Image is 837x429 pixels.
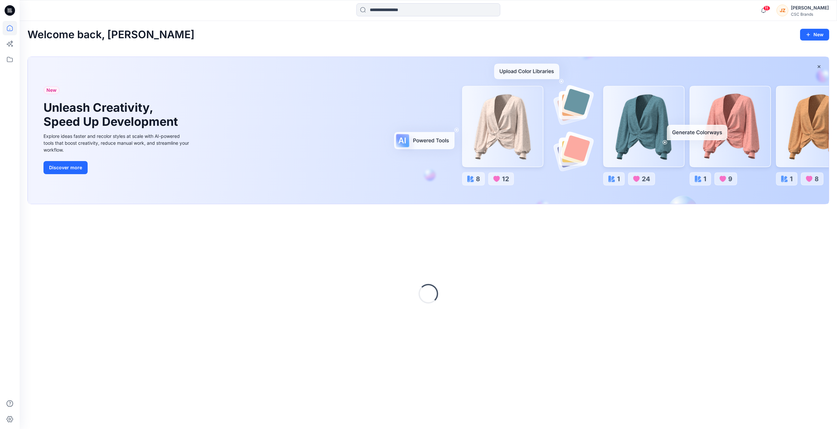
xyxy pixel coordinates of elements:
span: 11 [763,6,770,11]
a: Discover more [43,161,191,174]
div: JZ [777,5,788,16]
h2: Welcome back, [PERSON_NAME] [27,29,195,41]
button: New [800,29,829,41]
div: [PERSON_NAME] [791,4,829,12]
div: CSC Brands [791,12,829,17]
span: New [46,86,57,94]
div: Explore ideas faster and recolor styles at scale with AI-powered tools that boost creativity, red... [43,133,191,153]
h1: Unleash Creativity, Speed Up Development [43,101,181,129]
button: Discover more [43,161,88,174]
